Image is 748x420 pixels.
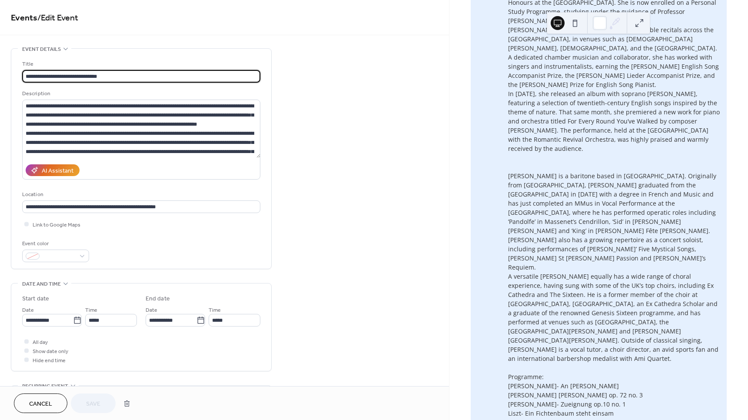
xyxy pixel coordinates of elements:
[22,382,68,391] span: Recurring event
[22,280,61,289] span: Date and time
[22,294,49,303] div: Start date
[209,306,221,315] span: Time
[26,164,80,176] button: AI Assistant
[22,89,259,98] div: Description
[22,45,61,54] span: Event details
[37,10,78,27] span: / Edit Event
[146,306,157,315] span: Date
[29,400,52,409] span: Cancel
[146,294,170,303] div: End date
[22,60,259,69] div: Title
[22,239,87,248] div: Event color
[33,356,66,365] span: Hide end time
[14,393,67,413] button: Cancel
[33,347,68,356] span: Show date only
[42,167,73,176] div: AI Assistant
[22,306,34,315] span: Date
[33,338,48,347] span: All day
[33,220,80,230] span: Link to Google Maps
[22,190,259,199] div: Location
[11,10,37,27] a: Events
[85,306,97,315] span: Time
